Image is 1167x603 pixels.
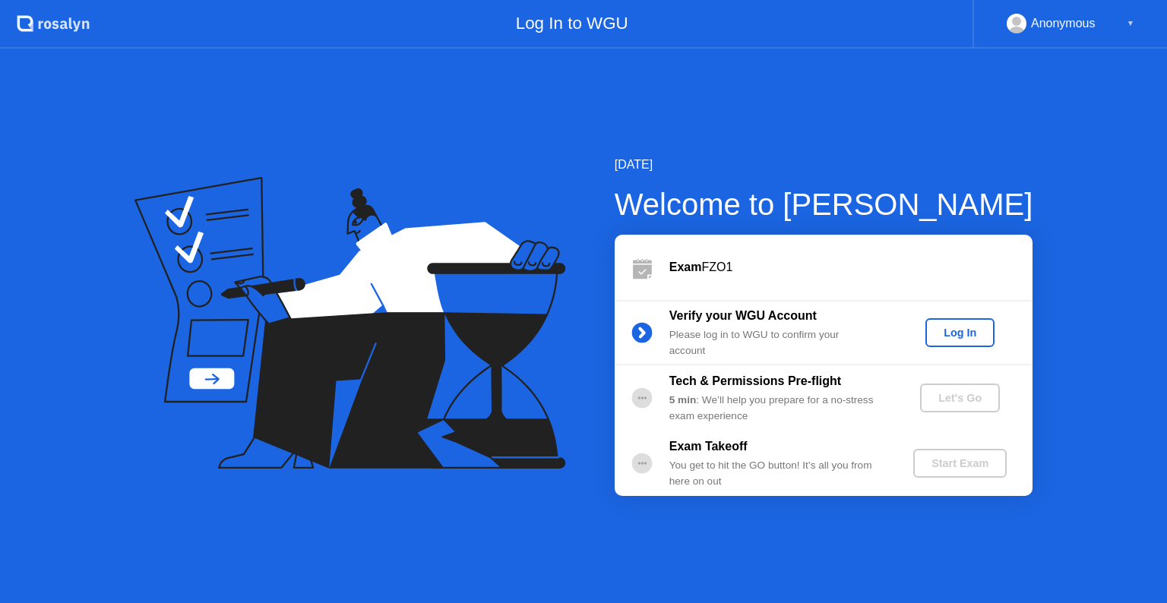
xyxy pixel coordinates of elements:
div: You get to hit the GO button! It’s all you from here on out [669,458,888,489]
button: Start Exam [913,449,1007,478]
div: Please log in to WGU to confirm your account [669,327,888,358]
b: 5 min [669,394,697,406]
button: Log In [925,318,995,347]
b: Tech & Permissions Pre-flight [669,374,841,387]
b: Exam [669,260,702,273]
div: Log In [931,327,988,339]
div: Welcome to [PERSON_NAME] [615,182,1033,227]
div: Let's Go [926,392,994,404]
div: [DATE] [615,156,1033,174]
div: : We’ll help you prepare for a no-stress exam experience [669,393,888,424]
button: Let's Go [920,384,1000,412]
div: Anonymous [1031,14,1096,33]
b: Exam Takeoff [669,440,748,453]
div: FZO1 [669,258,1033,276]
div: Start Exam [919,457,1001,469]
b: Verify your WGU Account [669,309,817,322]
div: ▼ [1127,14,1134,33]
